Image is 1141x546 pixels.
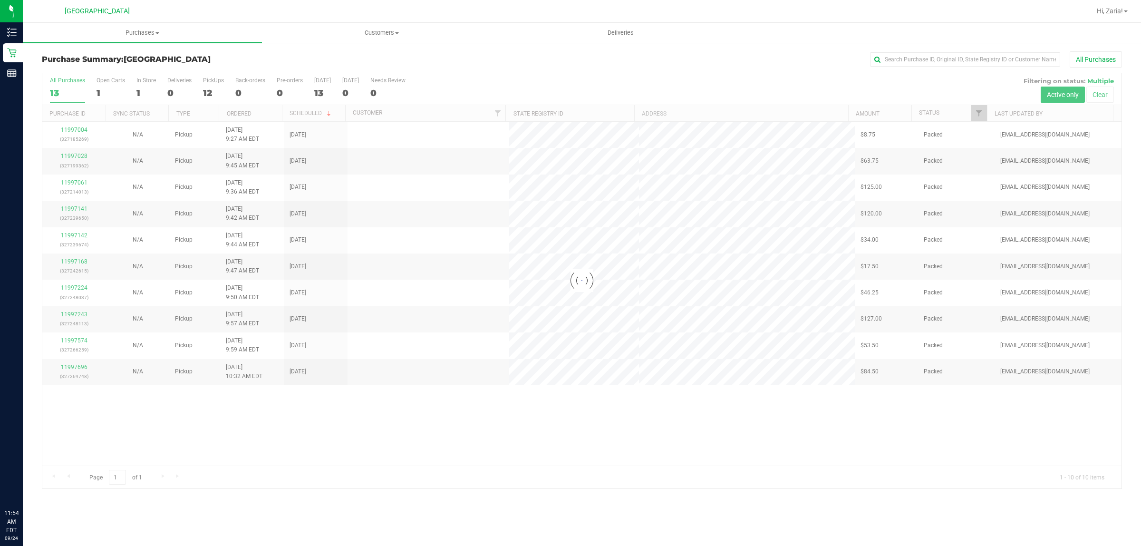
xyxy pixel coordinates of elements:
a: Customers [262,23,501,43]
button: All Purchases [1070,51,1122,68]
span: [GEOGRAPHIC_DATA] [124,55,211,64]
p: 11:54 AM EDT [4,509,19,535]
span: Deliveries [595,29,647,37]
inline-svg: Reports [7,68,17,78]
inline-svg: Inventory [7,28,17,37]
inline-svg: Retail [7,48,17,58]
span: Purchases [23,29,262,37]
p: 09/24 [4,535,19,542]
a: Purchases [23,23,262,43]
span: Hi, Zaria! [1097,7,1123,15]
h3: Purchase Summary: [42,55,402,64]
a: Deliveries [501,23,740,43]
input: Search Purchase ID, Original ID, State Registry ID or Customer Name... [870,52,1060,67]
span: Customers [262,29,501,37]
span: [GEOGRAPHIC_DATA] [65,7,130,15]
iframe: Resource center [10,470,38,498]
